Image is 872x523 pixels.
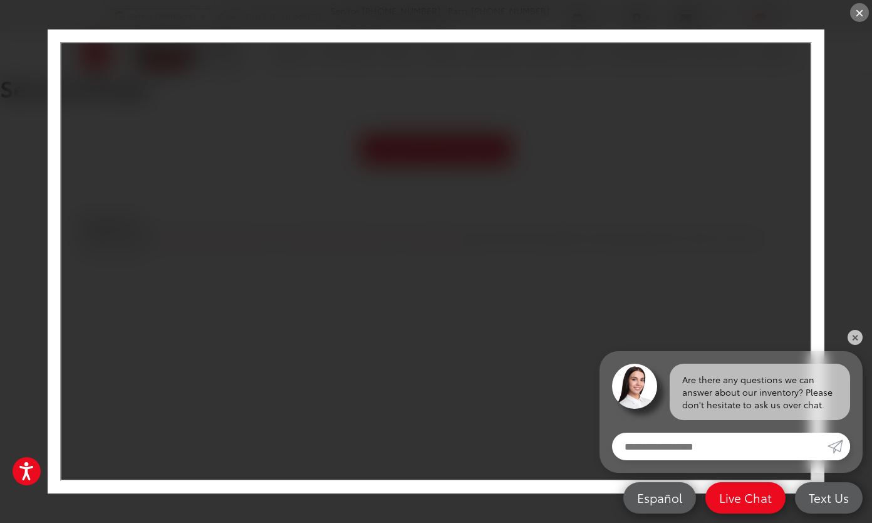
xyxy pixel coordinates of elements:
[612,433,828,460] input: Enter your message
[705,482,786,514] a: Live Chat
[713,490,778,505] span: Live Chat
[631,490,688,505] span: Español
[850,3,869,22] div: ×
[670,364,850,420] div: Are there any questions we can answer about our inventory? Please don't hesitate to ask us over c...
[795,482,863,514] a: Text Us
[802,490,855,505] span: Text Us
[828,433,850,460] a: Submit
[612,364,657,409] img: Agent profile photo
[623,482,696,514] a: Español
